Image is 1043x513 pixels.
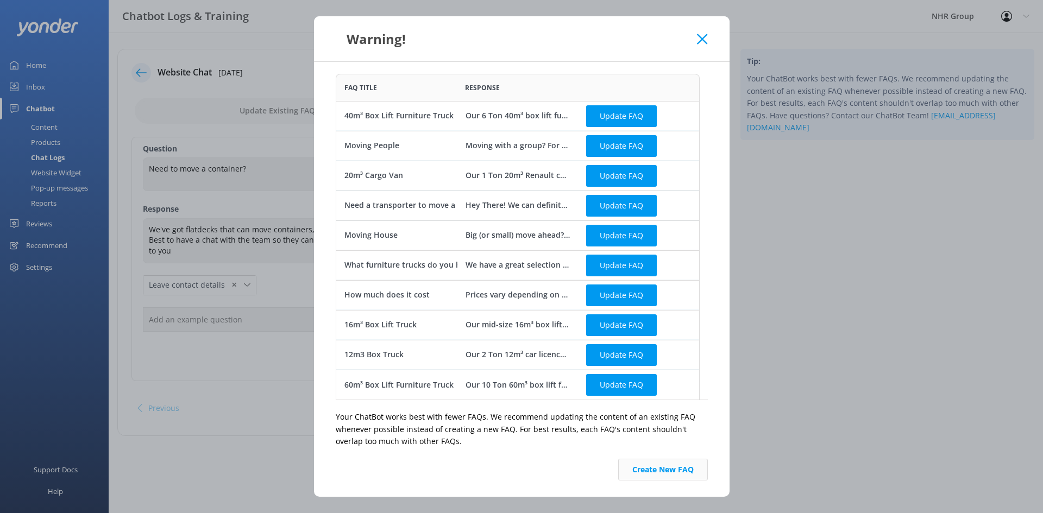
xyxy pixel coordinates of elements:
[336,131,700,161] div: row
[336,411,708,447] p: Your ChatBot works best with fewer FAQs. We recommend updating the content of an existing FAQ whe...
[586,195,657,217] button: Update FAQ
[465,230,570,242] div: Big (or small) move ahead? Let’s make sure you’ve got the right wheels. Take our quick quiz to ma...
[586,165,657,187] button: Update FAQ
[586,225,657,246] button: Update FAQ
[336,101,700,400] div: grid
[465,259,570,271] div: We have a great selection of vans and trucks that can be driven on a Class 1 car licence—perfect ...
[336,250,700,280] div: row
[465,200,570,212] div: Hey There! We can definitely help with moving a vehicle. Here are some of our transporter options...
[586,255,657,276] button: Update FAQ
[344,140,399,152] div: Moving People
[465,140,570,152] div: Moving with a group? For small groups of 1–5 people, you can enquire about our cars and SUVs at [...
[336,161,700,191] div: row
[336,30,698,48] div: Warning!
[586,284,657,306] button: Update FAQ
[344,289,430,301] div: How much does it cost
[586,105,657,127] button: Update FAQ
[586,344,657,366] button: Update FAQ
[344,259,473,271] div: What furniture trucks do you have
[465,110,570,122] div: Our 6 Ton 40m³ box lift furniture truck is built for big moves, perfect for transporting furnitur...
[465,289,570,301] div: Prices vary depending on the vehicle type, location, and your specific rental needs. For the most...
[336,191,700,220] div: row
[336,280,700,310] div: row
[586,135,657,157] button: Update FAQ
[336,220,700,250] div: row
[336,101,700,131] div: row
[344,200,483,212] div: Need a transporter to move a vehicle
[586,374,657,396] button: Update FAQ
[344,349,404,361] div: 12m3 Box Truck
[465,379,570,391] div: Our 10 Ton 60m³ box lift furniture truck is made for serious moves, with space suited for a five ...
[336,310,700,340] div: row
[618,459,708,480] button: Create New FAQ
[336,370,700,400] div: row
[336,340,700,370] div: row
[344,83,377,93] span: FAQ Title
[465,319,570,331] div: Our mid-size 16m³ box lift furniture truck is available from $215/day including GST, offering unl...
[697,34,707,45] button: Close
[465,83,500,93] span: Response
[344,319,417,331] div: 16m³ Box Lift Truck
[344,379,454,391] div: 60m³ Box Lift Furniture Truck
[344,230,398,242] div: Moving House
[344,110,454,122] div: 40m³ Box Lift Furniture Truck
[465,170,570,182] div: Our 1 Ton 20m³ Renault cargo van starts from $240/day including GST and includes unlimited KMs. W...
[586,314,657,336] button: Update FAQ
[344,170,403,182] div: 20m³ Cargo Van
[465,349,570,361] div: Our 2 Ton 12m³ car licence box truck starts from $215/day including GST and comes with unlimited ...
